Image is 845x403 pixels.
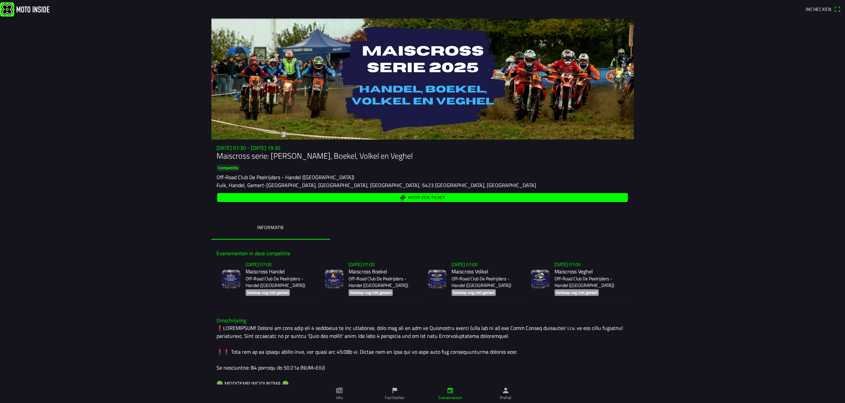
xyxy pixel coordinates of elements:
ion-text: Fuik, Handel, Gemert-[GEOGRAPHIC_DATA], [GEOGRAPHIC_DATA], [GEOGRAPHIC_DATA], 5423 [GEOGRAPHIC_DA... [217,181,536,189]
ion-icon: paper [336,387,343,394]
ion-text: Verkoop nog niet gestart [556,289,597,296]
span: Inchecken [806,6,831,13]
ion-text: Verkoop nog niet gestart [247,289,288,296]
img: XbRrYeqjX6RoNa9GiOPfnf7iQUAKusBh4upS6KNz.png [325,270,343,288]
span: Koop een ticket [408,195,445,200]
ion-label: Info [336,395,343,401]
p: Off-Road Club De Peelrijders - Handel ([GEOGRAPHIC_DATA]) [452,275,520,289]
h3: Omschrijving [217,317,628,324]
ion-text: Verkoop nog niet gestart [453,289,494,296]
ion-icon: flag [391,387,398,394]
ion-text: [DATE] 07:00 [555,261,581,268]
h2: Maiscross Veghel [555,268,623,275]
h2: Maiscross Volkel [452,268,520,275]
p: Off-Road Club De Peelrijders - Handel ([GEOGRAPHIC_DATA]) [555,275,623,289]
ion-text: Verkoop nog niet gestart [350,289,391,296]
img: w5xznwbrPMUGQxCx6SLC4sB6EgMurxnB4Y1T7tx4.png [222,270,240,288]
ion-label: Profiel [500,395,512,401]
ion-label: Informatie [257,224,284,231]
h3: Evenementen in deze competitie [217,250,628,257]
ion-label: Faciliteiten [385,395,404,401]
ion-text: [DATE] 07:00 [246,261,272,268]
ion-label: Evenementen [438,395,462,401]
img: Qzz3XpJe9CX2fo2R8mU2NtGNOJF1HLEIYfRzcqV9.png [531,270,549,288]
h3: [DATE] 07:30 - [DATE] 19:30 [217,145,628,151]
ion-text: Competitie [218,164,238,171]
h2: Maiscross Handel [246,268,314,275]
ion-text: Off-Road Club De Peelrijders - Handel ([GEOGRAPHIC_DATA]) [217,173,354,181]
ion-icon: calendar [447,387,454,394]
ion-icon: person [502,387,509,394]
img: jKQ4Bu17442Pg5V7PweO1zYUWtn6oJrCjWyKa3DF.png [428,270,446,288]
ion-text: [DATE] 07:00 [349,261,375,268]
h1: Maiscross serie: [PERSON_NAME], Boekel, Volkel en Veghel [217,151,628,161]
p: Off-Road Club De Peelrijders - Handel ([GEOGRAPHIC_DATA]) [246,275,314,289]
a: Incheckenqr scanner [802,4,844,15]
ion-text: [DATE] 07:00 [452,261,478,268]
h2: Maiscross Boekel [349,268,417,275]
p: Off-Road Club De Peelrijders - Handel ([GEOGRAPHIC_DATA]) [349,275,417,289]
